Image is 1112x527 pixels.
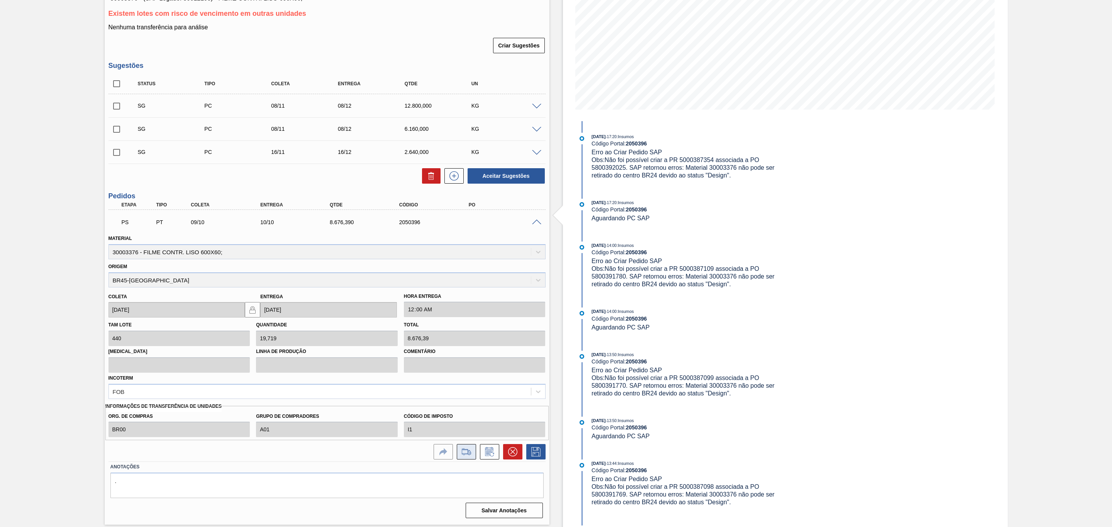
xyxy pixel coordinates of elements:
[592,265,776,287] span: Obs: Não foi possível criar a PR 5000387109 associada a PO 5800391780. SAP retornou erros: Materi...
[202,149,279,155] div: Pedido de Compra
[467,202,547,208] div: PO
[617,243,634,248] span: : Insumos
[470,81,546,86] div: UN
[108,294,127,299] label: Coleta
[468,168,545,184] button: Aceitar Sugestões
[494,37,545,54] div: Criar Sugestões
[441,168,464,184] div: Nova sugestão
[404,291,546,302] label: Hora Entrega
[592,483,776,505] span: Obs: Não foi possível criar a PR 5000387098 associada a PO 5800391769. SAP retornou erros: Materi...
[470,103,546,109] div: KG
[418,168,441,184] div: Excluir Sugestões
[258,219,338,225] div: 10/10/2025
[108,375,133,381] label: Incoterm
[245,302,260,318] button: locked
[470,126,546,132] div: KG
[592,461,605,466] span: [DATE]
[592,243,605,248] span: [DATE]
[617,134,634,139] span: : Insumos
[404,322,419,328] label: Total
[269,81,346,86] div: Coleta
[108,24,546,31] p: Nenhuma transferência para análise
[105,401,222,412] label: Informações de Transferência de Unidades
[189,202,269,208] div: Coleta
[606,135,617,139] span: - 17:20
[466,503,543,518] button: Salvar Anotações
[592,258,662,264] span: Erro ao Criar Pedido SAP
[108,322,132,328] label: Tam lote
[592,375,776,397] span: Obs: Não foi possível criar a PR 5000387099 associada a PO 5800391770. SAP retornou erros: Materi...
[260,302,397,318] input: dd/mm/yyyy
[136,149,212,155] div: Sugestão Criada
[403,149,479,155] div: 2.640,000
[108,10,306,17] span: Existem lotes com risco de vencimento em outras unidades
[397,219,477,225] div: 2050396
[248,305,257,314] img: locked
[256,346,398,357] label: Linha de Produção
[260,294,283,299] label: Entrega
[592,140,775,147] div: Código Portal:
[606,309,617,314] span: - 14:00
[464,167,546,184] div: Aceitar Sugestões
[269,149,346,155] div: 16/11/2025
[493,38,544,53] button: Criar Sugestões
[499,444,522,459] div: Cancelar pedido
[592,149,662,155] span: Erro ao Criar Pedido SAP
[403,126,479,132] div: 6.160,000
[404,346,546,357] label: Comentário
[522,444,546,459] div: Salvar Pedido
[580,354,584,359] img: atual
[592,424,775,431] div: Código Portal:
[256,411,398,422] label: Grupo de Compradores
[592,352,605,357] span: [DATE]
[476,444,499,459] div: Informar alteração no pedido
[606,243,617,248] span: - 14:00
[592,433,649,439] span: Aguardando PC SAP
[108,302,245,318] input: dd/mm/yyyy
[453,444,476,459] div: Ir para Composição de Carga
[189,219,269,225] div: 09/10/2025
[269,103,346,109] div: 08/11/2025
[120,214,158,231] div: Aguardando PC SAP
[617,461,634,466] span: : Insumos
[626,424,647,431] strong: 2050396
[136,103,212,109] div: Sugestão Criada
[403,103,479,109] div: 12.800,000
[580,202,584,207] img: atual
[397,202,477,208] div: Código
[110,473,544,498] textarea: .
[108,192,546,200] h3: Pedidos
[108,346,250,357] label: [MEDICAL_DATA]
[108,62,546,70] h3: Sugestões
[269,126,346,132] div: 08/11/2025
[580,420,584,425] img: atual
[108,411,250,422] label: Org. de Compras
[202,81,279,86] div: Tipo
[606,353,617,357] span: - 13:50
[470,149,546,155] div: KG
[592,367,662,373] span: Erro ao Criar Pedido SAP
[580,245,584,250] img: atual
[136,126,212,132] div: Sugestão Criada
[592,324,649,331] span: Aguardando PC SAP
[122,219,156,225] p: PS
[580,463,584,468] img: atual
[592,249,775,255] div: Código Portal:
[592,200,605,205] span: [DATE]
[136,81,212,86] div: Status
[592,134,605,139] span: [DATE]
[606,201,617,205] span: - 17:20
[120,202,158,208] div: Etapa
[154,219,192,225] div: Pedido de Transferência
[592,358,775,365] div: Código Portal:
[626,140,647,147] strong: 2050396
[202,126,279,132] div: Pedido de Compra
[592,215,649,221] span: Aguardando PC SAP
[606,461,617,466] span: - 13:44
[404,411,546,422] label: Código de Imposto
[626,467,647,473] strong: 2050396
[336,149,412,155] div: 16/12/2025
[336,81,412,86] div: Entrega
[336,126,412,132] div: 08/12/2025
[110,461,544,473] label: Anotações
